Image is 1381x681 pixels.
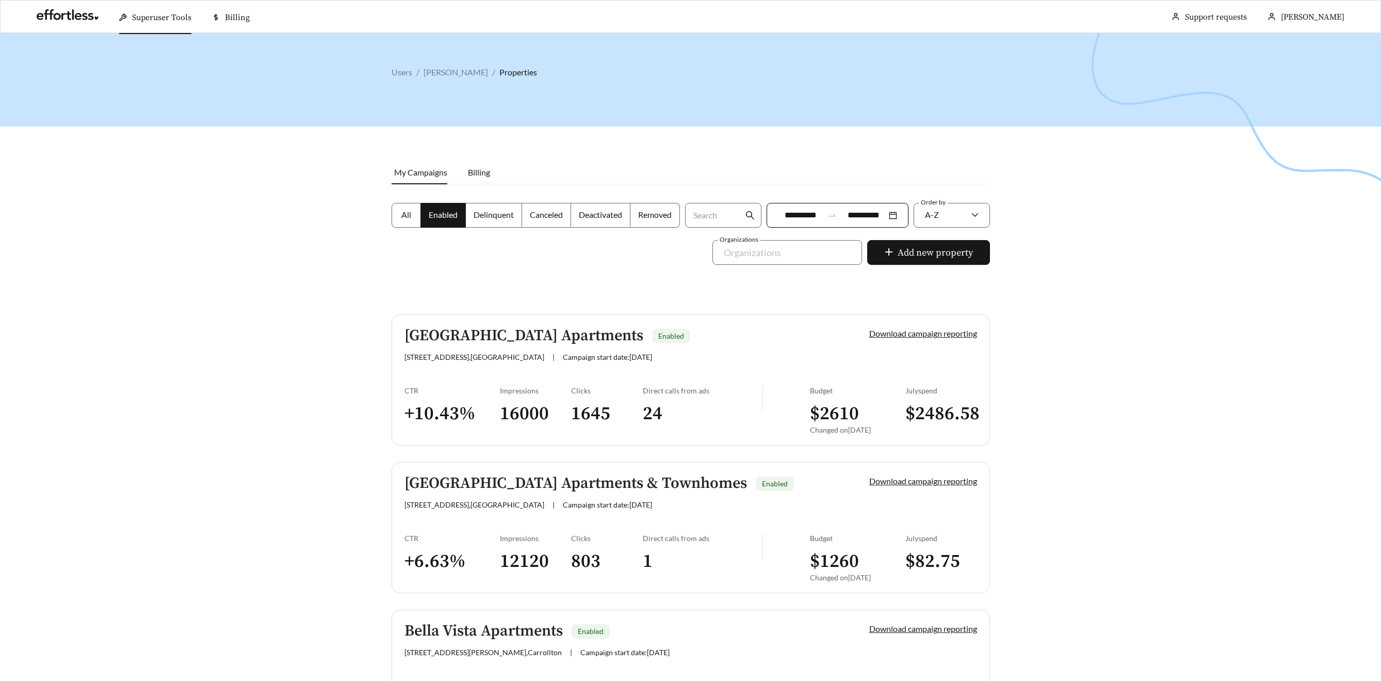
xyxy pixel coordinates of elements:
[905,386,977,395] div: July spend
[1281,12,1344,22] span: [PERSON_NAME]
[869,328,977,338] a: Download campaign reporting
[827,211,837,220] span: swap-right
[404,550,500,573] h3: + 6.63 %
[762,534,763,559] img: line
[810,573,905,582] div: Changed on [DATE]
[658,331,684,340] span: Enabled
[404,353,544,361] span: [STREET_ADDRESS] , [GEOGRAPHIC_DATA]
[468,167,490,177] span: Billing
[404,386,500,395] div: CTR
[810,402,905,425] h3: $ 2610
[394,167,447,177] span: My Campaigns
[392,462,990,593] a: [GEOGRAPHIC_DATA] Apartments & TownhomesEnabled[STREET_ADDRESS],[GEOGRAPHIC_DATA]|Campaign start ...
[571,534,643,543] div: Clicks
[530,210,563,219] span: Canceled
[869,476,977,486] a: Download campaign reporting
[867,240,990,265] button: plusAdd new property
[474,210,514,219] span: Delinquent
[225,12,250,23] span: Billing
[643,386,762,395] div: Direct calls from ads
[404,327,643,344] h5: [GEOGRAPHIC_DATA] Apartments
[563,353,652,361] span: Campaign start date: [DATE]
[762,479,788,488] span: Enabled
[500,402,572,425] h3: 16000
[810,425,905,434] div: Changed on [DATE]
[570,648,572,657] span: |
[827,211,837,220] span: to
[898,246,973,260] span: Add new property
[810,550,905,573] h3: $ 1260
[392,314,990,446] a: [GEOGRAPHIC_DATA] ApartmentsEnabled[STREET_ADDRESS],[GEOGRAPHIC_DATA]|Campaign start date:[DATE]D...
[578,627,604,636] span: Enabled
[638,210,672,219] span: Removed
[571,402,643,425] h3: 1645
[500,550,572,573] h3: 12120
[643,534,762,543] div: Direct calls from ads
[500,534,572,543] div: Impressions
[905,550,977,573] h3: $ 82.75
[884,247,893,259] span: plus
[404,534,500,543] div: CTR
[869,624,977,634] a: Download campaign reporting
[404,648,562,657] span: [STREET_ADDRESS][PERSON_NAME] , Carrollton
[563,500,652,509] span: Campaign start date: [DATE]
[404,402,500,425] h3: + 10.43 %
[571,550,643,573] h3: 803
[643,402,762,425] h3: 24
[429,210,458,219] span: Enabled
[643,550,762,573] h3: 1
[579,210,622,219] span: Deactivated
[404,475,747,492] h5: [GEOGRAPHIC_DATA] Apartments & Townhomes
[925,210,939,219] span: A-Z
[404,500,544,509] span: [STREET_ADDRESS] , [GEOGRAPHIC_DATA]
[905,402,977,425] h3: $ 2486.58
[500,386,572,395] div: Impressions
[762,386,763,411] img: line
[553,500,555,509] span: |
[745,211,755,220] span: search
[132,12,191,23] span: Superuser Tools
[553,353,555,361] span: |
[401,210,411,219] span: All
[404,623,563,640] h5: Bella Vista Apartments
[810,534,905,543] div: Budget
[571,386,643,395] div: Clicks
[1185,12,1247,22] a: Support requests
[580,648,670,657] span: Campaign start date: [DATE]
[905,534,977,543] div: July spend
[810,386,905,395] div: Budget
